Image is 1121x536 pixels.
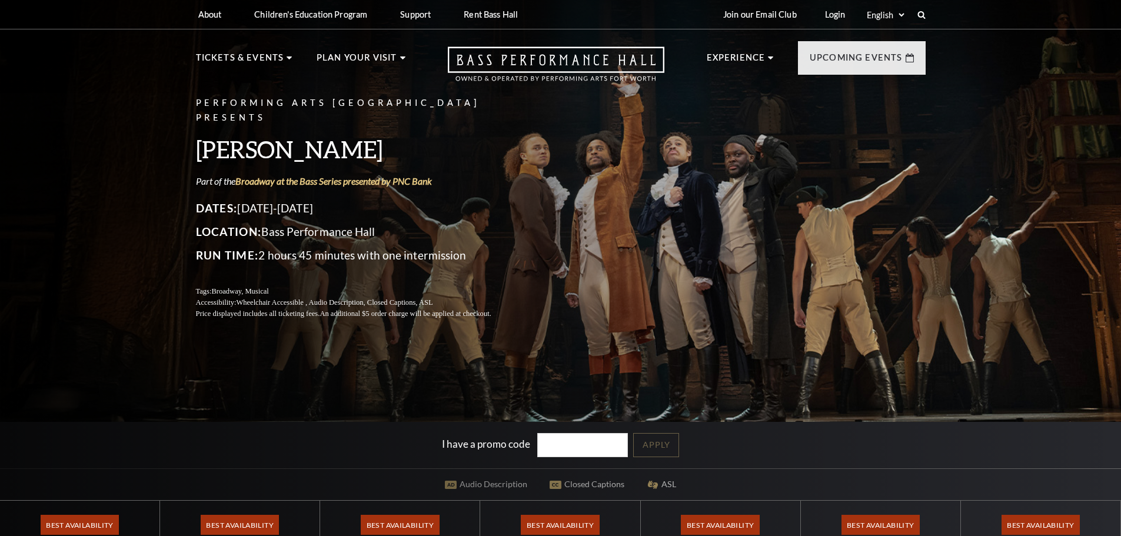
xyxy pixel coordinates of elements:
span: Run Time: [196,248,259,262]
a: Broadway at the Bass Series presented by PNC Bank [235,175,432,187]
p: Tickets & Events [196,51,284,72]
p: Children's Education Program [254,9,367,19]
p: Plan Your Visit [317,51,397,72]
span: Best Availability [681,515,759,535]
span: Best Availability [1002,515,1080,535]
span: Best Availability [361,515,439,535]
h3: [PERSON_NAME] [196,134,520,164]
select: Select: [864,9,906,21]
span: An additional $5 order charge will be applied at checkout. [320,309,491,318]
p: [DATE]-[DATE] [196,199,520,218]
p: Performing Arts [GEOGRAPHIC_DATA] Presents [196,96,520,125]
p: Support [400,9,431,19]
p: Tags: [196,286,520,297]
span: Best Availability [841,515,920,535]
p: Rent Bass Hall [464,9,518,19]
span: Location: [196,225,262,238]
p: Price displayed includes all ticketing fees. [196,308,520,319]
p: Bass Performance Hall [196,222,520,241]
p: About [198,9,222,19]
p: Part of the [196,175,520,188]
span: Wheelchair Accessible , Audio Description, Closed Captions, ASL [236,298,433,307]
span: Broadway, Musical [211,287,268,295]
span: Best Availability [201,515,279,535]
p: Experience [707,51,766,72]
p: Accessibility: [196,297,520,308]
span: Dates: [196,201,238,215]
p: Upcoming Events [810,51,903,72]
p: 2 hours 45 minutes with one intermission [196,246,520,265]
span: Best Availability [41,515,119,535]
span: Best Availability [521,515,599,535]
label: I have a promo code [442,438,530,450]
